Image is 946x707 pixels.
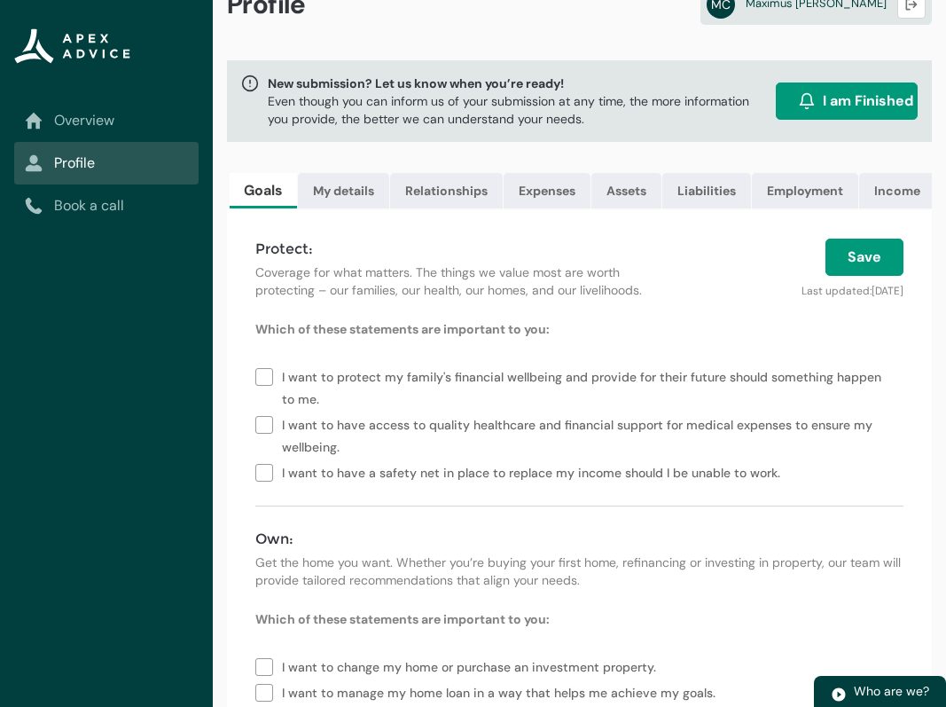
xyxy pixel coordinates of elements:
p: Which of these statements are important to you: [255,320,903,338]
a: Employment [752,173,858,208]
a: Profile [25,153,188,174]
a: Assets [591,173,661,208]
p: Coverage for what matters. The things we value most are worth protecting – our families, our heal... [255,263,680,299]
span: New submission? Let us know when you’re ready! [268,75,769,92]
span: I want to manage my home loan in a way that helps me achieve my goals. [282,679,723,704]
img: alarm.svg [798,92,816,110]
a: Liabilities [662,173,751,208]
a: Overview [25,110,188,131]
h4: Own: [255,529,903,550]
p: Last updated: [701,276,903,299]
img: Apex Advice Group [14,28,130,64]
a: Book a call [25,195,188,216]
button: I am Finished [776,82,918,120]
a: Income [859,173,935,208]
lightning-formatted-date-time: [DATE] [872,284,903,298]
span: I am Finished [823,90,913,112]
span: I want to protect my family's financial wellbeing and provide for their future should something h... [282,363,903,411]
a: Goals [230,173,297,208]
h4: Protect: [255,239,680,260]
span: I want to have access to quality healthcare and financial support for medical expenses to ensure ... [282,411,903,459]
span: I want to change my home or purchase an investment property. [282,653,663,679]
nav: Sub page [14,99,199,227]
button: Save [825,239,903,276]
a: My details [298,173,389,208]
p: Which of these statements are important to you: [255,610,903,628]
span: I want to have a safety net in place to replace my income should I be unable to work. [282,459,787,484]
img: play.svg [831,687,847,703]
span: Who are we? [854,683,929,699]
p: Even though you can inform us of your submission at any time, the more information you provide, t... [268,92,769,128]
p: Get the home you want. Whether you’re buying your first home, refinancing or investing in propert... [255,554,903,589]
a: Expenses [504,173,590,208]
a: Relationships [390,173,503,208]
